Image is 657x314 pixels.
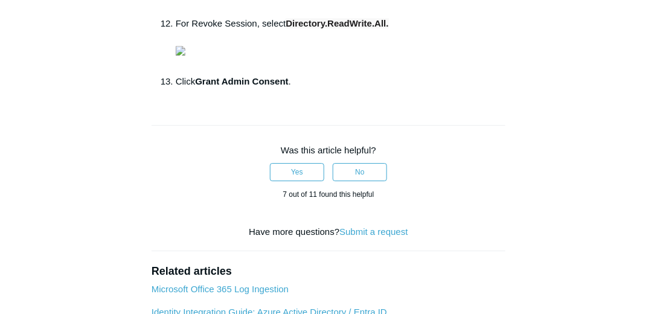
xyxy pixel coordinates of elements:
[152,225,505,239] div: Have more questions?
[176,16,505,74] li: For Revoke Session, select
[152,284,289,294] a: Microsoft Office 365 Log Ingestion
[176,46,185,56] img: 28485749840403
[283,190,374,199] span: 7 out of 11 found this helpful
[270,163,324,181] button: This article was helpful
[286,18,388,28] span: Directory.ReadWrite.All.
[281,145,376,155] span: Was this article helpful?
[333,163,387,181] button: This article was not helpful
[152,263,505,280] h2: Related articles
[339,226,408,237] a: Submit a request
[195,76,288,86] strong: Grant Admin Consent
[176,74,505,89] li: Click .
